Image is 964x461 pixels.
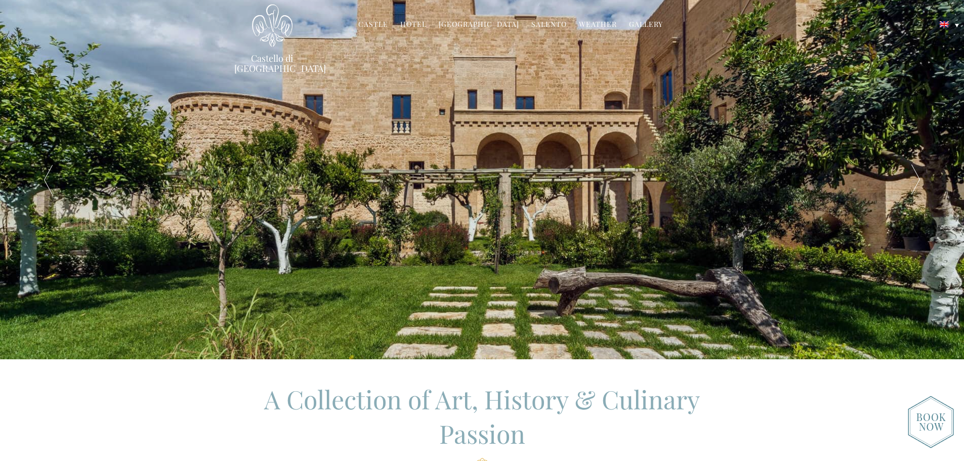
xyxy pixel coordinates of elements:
a: Castle [358,19,388,31]
a: Castello di [GEOGRAPHIC_DATA] [234,53,310,73]
a: Weather [579,19,617,31]
a: Hotel [400,19,427,31]
a: Gallery [629,19,663,31]
a: [GEOGRAPHIC_DATA] [439,19,519,31]
span: A Collection of Art, History & Culinary Passion [264,382,700,450]
img: Castello di Ugento [252,4,292,47]
img: English [940,21,949,27]
img: new-booknow.png [908,396,954,448]
a: Salento [531,19,567,31]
